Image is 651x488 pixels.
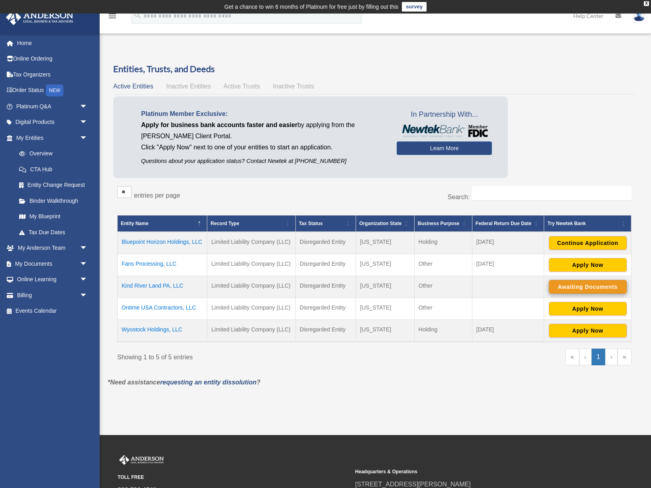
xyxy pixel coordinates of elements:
[11,161,96,177] a: CTA Hub
[6,240,100,256] a: My Anderson Teamarrow_drop_down
[418,221,460,226] span: Business Purpose
[414,216,472,232] th: Business Purpose: Activate to sort
[402,2,427,12] a: survey
[118,216,207,232] th: Entity Name: Activate to invert sorting
[207,254,295,276] td: Limited Liability Company (LLC)
[6,287,100,303] a: Billingarrow_drop_down
[141,142,385,153] p: Click "Apply Now" next to one of your entities to start an application.
[141,108,385,120] p: Platinum Member Exclusive:
[207,298,295,320] td: Limited Liability Company (LLC)
[544,216,631,232] th: Try Newtek Bank : Activate to sort
[549,258,627,272] button: Apply Now
[207,276,295,298] td: Limited Liability Company (LLC)
[472,216,544,232] th: Federal Return Due Date: Activate to sort
[549,280,627,294] button: Awaiting Documents
[118,298,207,320] td: Ontime USA Contractors, LLC
[295,320,356,342] td: Disregarded Entity
[108,14,117,21] a: menu
[359,221,401,226] span: Organization State
[207,216,295,232] th: Record Type: Activate to sort
[414,232,472,254] td: Holding
[397,108,492,121] span: In Partnership With...
[356,254,414,276] td: [US_STATE]
[356,276,414,298] td: [US_STATE]
[108,11,117,21] i: menu
[207,320,295,342] td: Limited Liability Company (LLC)
[472,232,544,254] td: [DATE]
[549,324,627,337] button: Apply Now
[355,468,587,476] small: Headquarters & Operations
[121,221,148,226] span: Entity Name
[4,10,76,25] img: Anderson Advisors Platinum Portal
[6,51,100,67] a: Online Ordering
[46,84,63,96] div: NEW
[134,192,180,199] label: entries per page
[295,254,356,276] td: Disregarded Entity
[118,455,165,465] img: Anderson Advisors Platinum Portal
[141,156,385,166] p: Questions about your application status? Contact Newtek at [PHONE_NUMBER]
[618,349,631,365] a: Last
[476,221,531,226] span: Federal Return Due Date
[356,320,414,342] td: [US_STATE]
[6,256,100,272] a: My Documentsarrow_drop_down
[472,254,544,276] td: [DATE]
[118,473,350,482] small: TOLL FREE
[549,236,627,250] button: Continue Application
[6,35,100,51] a: Home
[414,254,472,276] td: Other
[207,232,295,254] td: Limited Liability Company (LLC)
[118,320,207,342] td: Wyostock Holdings, LLC
[549,302,627,316] button: Apply Now
[414,298,472,320] td: Other
[547,219,619,228] div: Try Newtek Bank
[6,82,100,99] a: Order StatusNEW
[644,1,649,6] div: close
[118,276,207,298] td: Kind River Land PA, LLC
[80,272,96,288] span: arrow_drop_down
[11,177,96,193] a: Entity Change Request
[6,272,100,288] a: Online Learningarrow_drop_down
[118,232,207,254] td: Bluepoint Horizon Holdings, LLC
[397,141,492,155] a: Learn More
[295,298,356,320] td: Disregarded Entity
[141,122,297,128] span: Apply for business bank accounts faster and easier
[133,11,142,20] i: search
[141,120,385,142] p: by applying from the [PERSON_NAME] Client Portal.
[401,125,488,137] img: NewtekBankLogoSM.png
[224,2,399,12] div: Get a chance to win 6 months of Platinum for free just by filling out this
[472,320,544,342] td: [DATE]
[80,130,96,146] span: arrow_drop_down
[592,349,606,365] a: 1
[113,63,635,75] h3: Entities, Trusts, and Deeds
[295,232,356,254] td: Disregarded Entity
[273,83,314,90] span: Inactive Trusts
[605,349,618,365] a: Next
[118,254,207,276] td: Fans Processing, LLC
[633,10,645,22] img: User Pic
[166,83,211,90] span: Inactive Entities
[6,114,100,130] a: Digital Productsarrow_drop_down
[11,209,96,225] a: My Blueprint
[6,303,100,319] a: Events Calendar
[295,276,356,298] td: Disregarded Entity
[6,67,100,82] a: Tax Organizers
[224,83,260,90] span: Active Trusts
[80,98,96,115] span: arrow_drop_down
[80,287,96,304] span: arrow_drop_down
[80,114,96,131] span: arrow_drop_down
[113,83,153,90] span: Active Entities
[11,224,96,240] a: Tax Due Dates
[356,232,414,254] td: [US_STATE]
[80,256,96,272] span: arrow_drop_down
[117,349,368,363] div: Showing 1 to 5 of 5 entries
[356,298,414,320] td: [US_STATE]
[210,221,239,226] span: Record Type
[565,349,579,365] a: First
[6,98,100,114] a: Platinum Q&Aarrow_drop_down
[80,240,96,257] span: arrow_drop_down
[295,216,356,232] th: Tax Status: Activate to sort
[414,320,472,342] td: Holding
[160,379,257,386] a: requesting an entity dissolution
[355,481,471,488] a: [STREET_ADDRESS][PERSON_NAME]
